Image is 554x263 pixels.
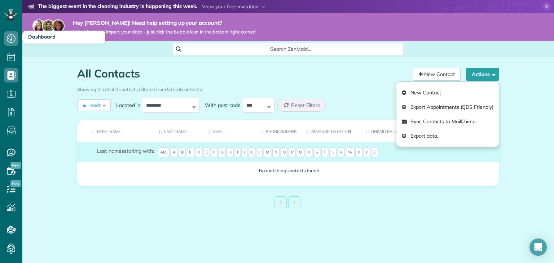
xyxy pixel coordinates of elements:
th: Unpaid Balance: activate to sort column ascending [360,120,420,142]
span: B [179,147,186,157]
h1: All Contacts [77,68,408,80]
th: First Name: activate to sort column ascending [77,120,153,142]
strong: The biggest event in the cleaning industry is happening this week. [38,3,197,11]
span: Q [297,147,304,157]
span: Z [371,147,378,157]
span: New [10,162,21,169]
span: Let us help you import your data - just click the bubble icon in the bottom right corner! [73,29,256,35]
label: With post code [199,102,242,109]
button: Actions [466,68,499,81]
span: G [219,147,226,157]
span: T [321,147,328,157]
span: O [281,147,288,157]
span: H [227,147,234,157]
span: N [272,147,280,157]
span: F [211,147,217,157]
span: All [158,147,170,157]
a: New Contact [413,68,461,81]
img: jorge-587dff0eeaa6aab1f244e6dc62b8924c3b6ad411094392a53c71c6c4a576187d.jpg [42,19,55,32]
span: I [235,147,240,157]
label: starting with: [97,147,154,155]
strong: Hey [PERSON_NAME]! Need help setting up your account? [73,19,256,27]
th: Phone number: activate to sort column ascending [255,120,300,142]
img: michelle-19f622bdf1676172e81f8f8fba1fb50e276960ebfe0243fe18214015130c80e4.jpg [52,19,65,32]
a: New Contact [396,85,499,100]
span: Last names [97,148,124,154]
a: Export Appointments (QDS Friendly) [396,100,499,114]
span: L [256,147,263,157]
span: C [187,147,194,157]
span: U [329,147,337,157]
span: J [241,147,247,157]
span: W [346,147,355,157]
div: Showing 0 to 0 of 0 contacts (filtered from 5 total contacts) [77,83,499,93]
span: New [10,180,21,187]
span: V [338,147,345,157]
td: No matching contacts found [77,162,499,179]
span: P [289,147,296,157]
span: S [313,147,320,157]
img: maria-72a9807cf96188c08ef61303f053569d2e2a8a1cde33d635c8a3ac13582a053d.jpg [32,19,45,32]
span: Dashboard [28,34,56,40]
th: Revenue to Date: activate to sort column ascending [300,120,360,142]
a: Export data.. [396,129,499,143]
span: Y [363,147,370,157]
th: Last Name: activate to sort column descending [153,120,202,142]
span: M [264,147,271,157]
a: Sync Contacts to MailChimp.. [396,114,499,129]
span: X [355,147,362,157]
label: Located in [111,102,142,109]
span: Leads [82,102,101,109]
span: R [305,147,312,157]
span: Reset Filters [291,102,320,108]
span: D [195,147,202,157]
th: Email: activate to sort column ascending [202,120,255,142]
span: A [171,147,178,157]
span: E [203,147,210,157]
span: K [248,147,255,157]
div: Open Intercom Messenger [529,239,547,256]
